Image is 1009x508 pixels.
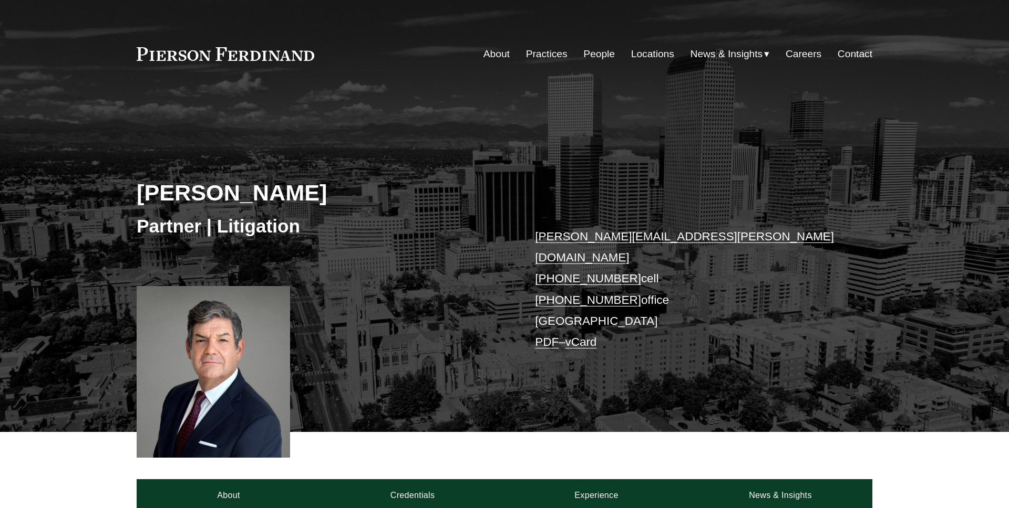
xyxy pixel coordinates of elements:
[137,179,504,206] h2: [PERSON_NAME]
[838,44,872,64] a: Contact
[483,44,510,64] a: About
[631,44,674,64] a: Locations
[535,272,641,285] a: [PHONE_NUMBER]
[691,44,770,64] a: folder dropdown
[535,226,841,353] p: cell office [GEOGRAPHIC_DATA] –
[535,230,834,264] a: [PERSON_NAME][EMAIL_ADDRESS][PERSON_NAME][DOMAIN_NAME]
[535,293,641,306] a: [PHONE_NUMBER]
[565,335,597,348] a: vCard
[526,44,568,64] a: Practices
[691,45,763,63] span: News & Insights
[535,335,559,348] a: PDF
[137,215,504,238] h3: Partner | Litigation
[786,44,821,64] a: Careers
[583,44,615,64] a: People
